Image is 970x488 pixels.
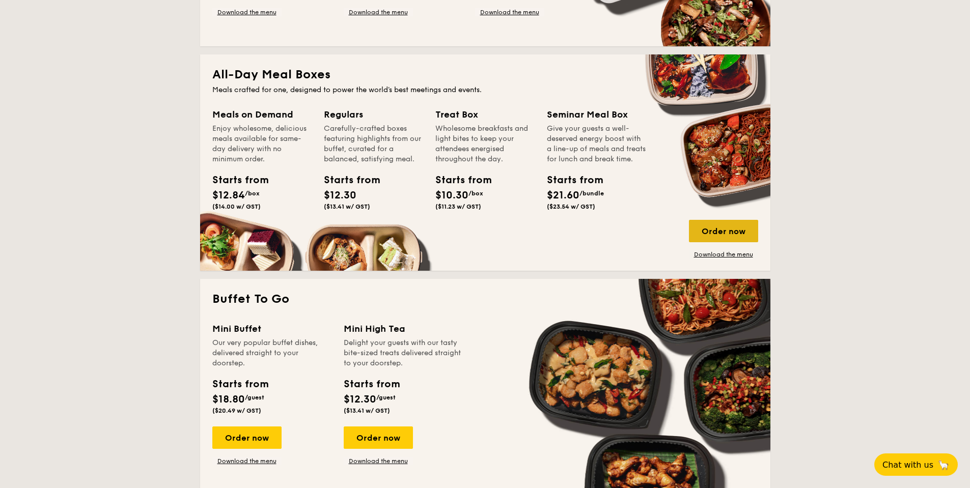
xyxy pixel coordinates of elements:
[547,107,646,122] div: Seminar Meal Box
[435,173,481,188] div: Starts from
[212,67,758,83] h2: All-Day Meal Boxes
[344,322,463,336] div: Mini High Tea
[344,426,413,449] div: Order now
[212,338,331,368] div: Our very popular buffet dishes, delivered straight to your doorstep.
[344,457,413,465] a: Download the menu
[212,426,282,449] div: Order now
[937,459,950,471] span: 🦙
[475,8,544,16] a: Download the menu
[689,220,758,242] div: Order now
[435,107,535,122] div: Treat Box
[324,189,356,202] span: $12.30
[212,173,258,188] div: Starts from
[212,203,261,210] span: ($14.00 w/ GST)
[579,190,604,197] span: /bundle
[344,8,413,16] a: Download the menu
[212,377,268,392] div: Starts from
[324,124,423,164] div: Carefully-crafted boxes featuring highlights from our buffet, curated for a balanced, satisfying ...
[874,453,958,476] button: Chat with us🦙
[344,377,399,392] div: Starts from
[324,107,423,122] div: Regulars
[376,394,396,401] span: /guest
[882,460,933,470] span: Chat with us
[689,250,758,259] a: Download the menu
[212,189,245,202] span: $12.84
[212,291,758,307] h2: Buffet To Go
[344,407,390,414] span: ($13.41 w/ GST)
[245,394,264,401] span: /guest
[547,203,595,210] span: ($23.54 w/ GST)
[344,338,463,368] div: Delight your guests with our tasty bite-sized treats delivered straight to your doorstep.
[212,322,331,336] div: Mini Buffet
[435,203,481,210] span: ($11.23 w/ GST)
[212,107,312,122] div: Meals on Demand
[547,173,593,188] div: Starts from
[547,189,579,202] span: $21.60
[435,124,535,164] div: Wholesome breakfasts and light bites to keep your attendees energised throughout the day.
[245,190,260,197] span: /box
[212,85,758,95] div: Meals crafted for one, designed to power the world's best meetings and events.
[212,8,282,16] a: Download the menu
[212,457,282,465] a: Download the menu
[324,203,370,210] span: ($13.41 w/ GST)
[324,173,370,188] div: Starts from
[468,190,483,197] span: /box
[212,393,245,406] span: $18.80
[547,124,646,164] div: Give your guests a well-deserved energy boost with a line-up of meals and treats for lunch and br...
[212,407,261,414] span: ($20.49 w/ GST)
[435,189,468,202] span: $10.30
[344,393,376,406] span: $12.30
[212,124,312,164] div: Enjoy wholesome, delicious meals available for same-day delivery with no minimum order.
